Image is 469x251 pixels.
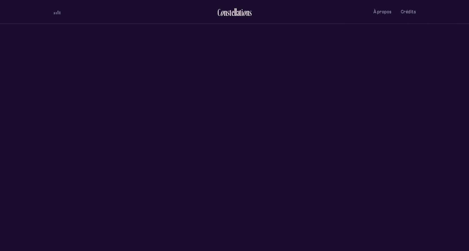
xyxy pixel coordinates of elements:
div: i [241,7,243,17]
div: o [220,7,224,17]
div: s [249,7,252,17]
span: Crédits [401,9,416,15]
span: À propos [373,9,391,15]
div: n [224,7,227,17]
div: C [217,7,220,17]
div: l [234,7,235,17]
div: s [227,7,230,17]
div: o [243,7,246,17]
button: volume audio [53,9,61,15]
div: e [231,7,234,17]
div: t [239,7,241,17]
button: À propos [373,5,391,19]
button: Crédits [401,5,416,19]
div: n [246,7,249,17]
div: l [235,7,237,17]
div: a [237,7,239,17]
div: t [230,7,231,17]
